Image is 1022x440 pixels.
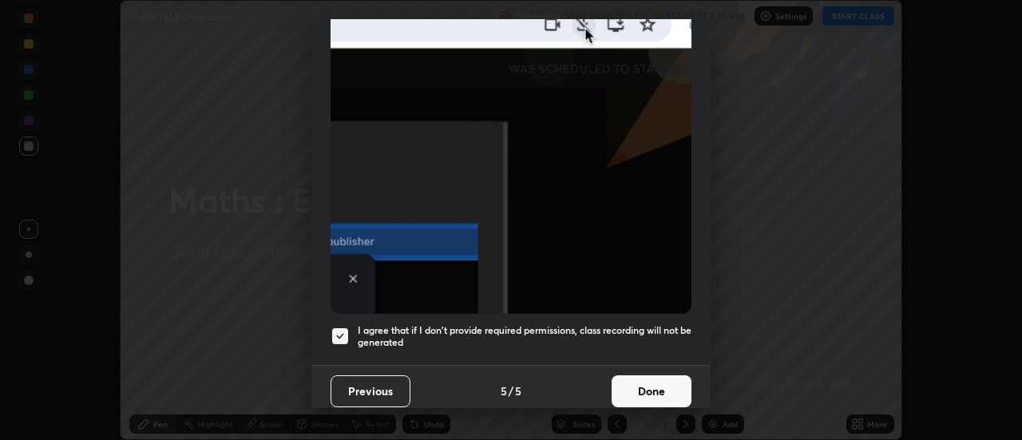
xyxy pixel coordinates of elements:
[331,375,410,407] button: Previous
[501,383,507,399] h4: 5
[509,383,513,399] h4: /
[612,375,691,407] button: Done
[358,324,691,349] h5: I agree that if I don't provide required permissions, class recording will not be generated
[515,383,521,399] h4: 5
